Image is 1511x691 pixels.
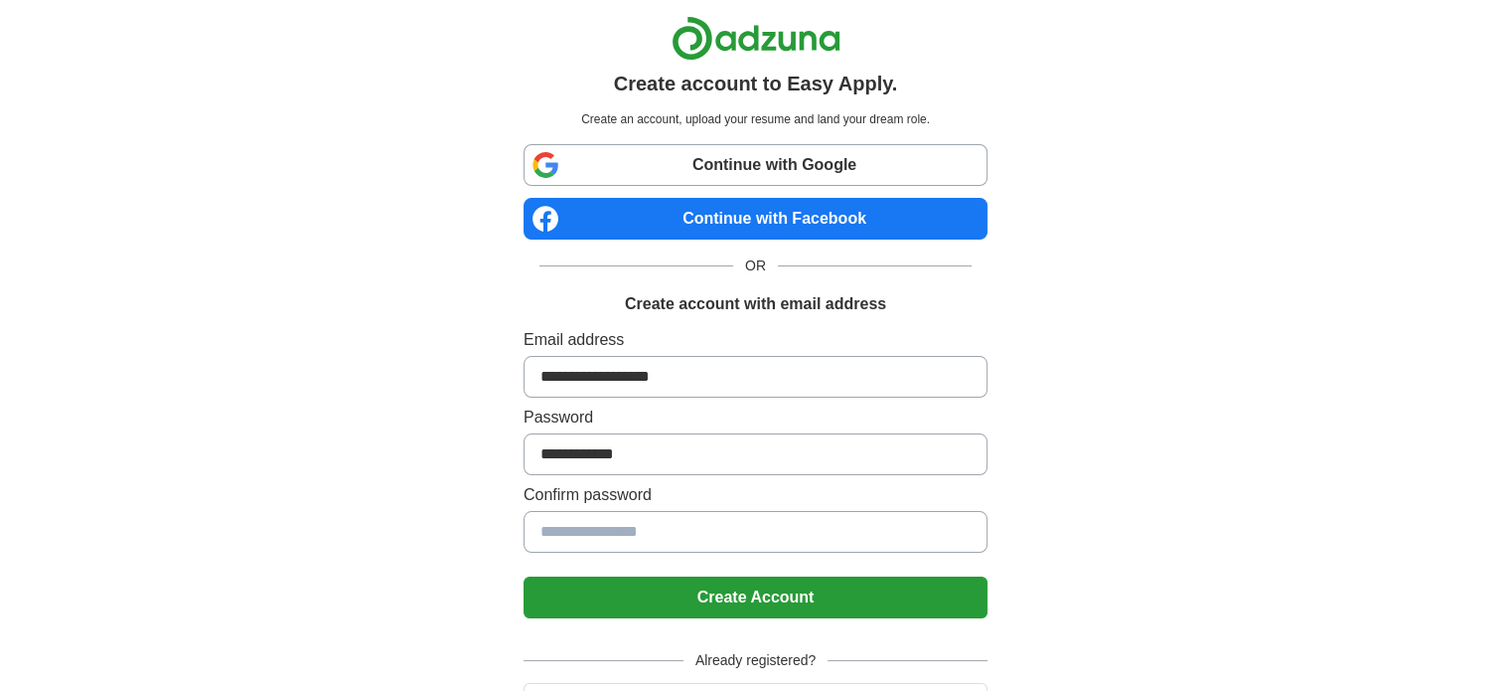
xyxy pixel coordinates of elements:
[528,110,983,128] p: Create an account, upload your resume and land your dream role.
[625,292,886,316] h1: Create account with email address
[733,256,778,276] span: OR
[524,577,987,618] button: Create Account
[672,16,840,61] img: Adzuna logo
[614,69,898,98] h1: Create account to Easy Apply.
[524,406,987,430] label: Password
[524,144,987,186] a: Continue with Google
[524,483,987,507] label: Confirm password
[524,198,987,240] a: Continue with Facebook
[524,328,987,352] label: Email address
[683,650,828,671] span: Already registered?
